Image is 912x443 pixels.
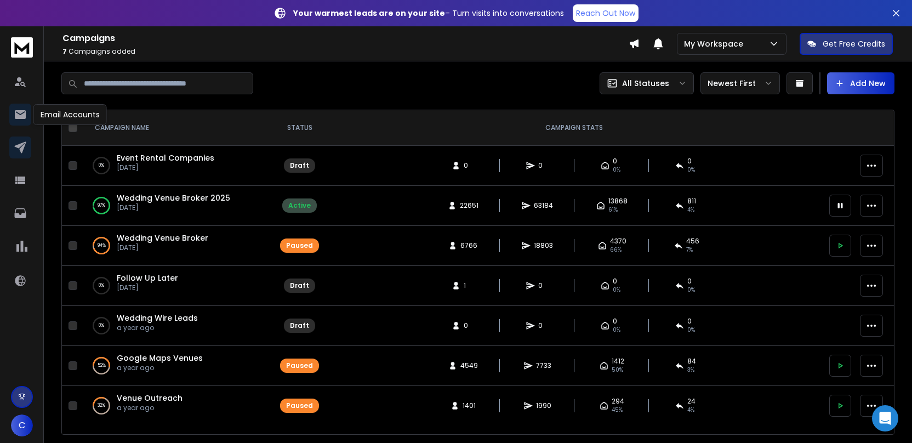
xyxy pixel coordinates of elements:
[82,266,273,306] td: 0%Follow Up Later[DATE]
[686,237,699,246] span: 456
[827,72,894,94] button: Add New
[117,192,230,203] a: Wedding Venue Broker 2025
[687,206,694,214] span: 4 %
[464,161,475,170] span: 0
[464,281,475,290] span: 1
[613,326,620,334] span: 0%
[608,197,628,206] span: 13868
[613,277,617,286] span: 0
[98,240,106,251] p: 94 %
[117,353,203,364] a: Google Maps Venues
[82,346,273,386] td: 52%Google Maps Venuesa year ago
[117,323,198,332] p: a year ago
[33,104,107,125] div: Email Accounts
[11,414,33,436] button: C
[536,361,551,370] span: 7733
[460,201,478,210] span: 22651
[687,397,696,406] span: 24
[117,283,178,292] p: [DATE]
[99,280,104,291] p: 0 %
[117,152,214,163] a: Event Rental Companies
[687,357,696,366] span: 84
[82,146,273,186] td: 0%Event Rental Companies[DATE]
[687,366,694,374] span: 3 %
[460,361,478,370] span: 4549
[98,200,105,211] p: 97 %
[612,357,624,366] span: 1412
[286,241,313,250] div: Paused
[538,321,549,330] span: 0
[117,313,198,323] a: Wedding Wire Leads
[534,241,553,250] span: 18803
[82,110,273,146] th: CAMPAIGN NAME
[117,203,230,212] p: [DATE]
[463,401,476,410] span: 1401
[613,317,617,326] span: 0
[82,306,273,346] td: 0%Wedding Wire Leadsa year ago
[687,197,696,206] span: 811
[82,226,273,266] td: 94%Wedding Venue Broker[DATE]
[872,405,898,431] div: Open Intercom Messenger
[687,277,692,286] span: 0
[62,47,629,56] p: Campaigns added
[823,38,885,49] p: Get Free Credits
[686,246,693,254] span: 7 %
[800,33,893,55] button: Get Free Credits
[536,401,551,410] span: 1990
[622,78,669,89] p: All Statuses
[610,237,626,246] span: 4370
[286,361,313,370] div: Paused
[610,246,622,254] span: 66 %
[534,201,553,210] span: 63184
[290,281,309,290] div: Draft
[612,366,623,374] span: 50 %
[608,206,618,214] span: 61 %
[117,404,183,412] p: a year ago
[538,161,549,170] span: 0
[286,401,313,410] div: Paused
[687,317,692,326] span: 0
[612,406,623,414] span: 45 %
[62,47,67,56] span: 7
[117,163,214,172] p: [DATE]
[687,406,694,414] span: 4 %
[290,321,309,330] div: Draft
[82,186,273,226] td: 97%Wedding Venue Broker 2025[DATE]
[613,157,617,166] span: 0
[99,320,104,331] p: 0 %
[612,397,624,406] span: 294
[288,201,311,210] div: Active
[687,326,695,334] span: 0%
[293,8,564,19] p: – Turn visits into conversations
[117,364,203,372] p: a year ago
[460,241,477,250] span: 6766
[576,8,635,19] p: Reach Out Now
[573,4,639,22] a: Reach Out Now
[117,243,208,252] p: [DATE]
[117,232,208,243] a: Wedding Venue Broker
[687,286,695,294] span: 0%
[613,286,620,294] span: 0%
[117,272,178,283] a: Follow Up Later
[700,72,780,94] button: Newest First
[82,386,273,426] td: 32%Venue Outreacha year ago
[273,110,326,146] th: STATUS
[290,161,309,170] div: Draft
[293,8,445,19] strong: Your warmest leads are on your site
[687,166,695,174] span: 0%
[464,321,475,330] span: 0
[326,110,823,146] th: CAMPAIGN STATS
[687,157,692,166] span: 0
[11,37,33,58] img: logo
[613,166,620,174] span: 0%
[117,393,183,404] a: Venue Outreach
[99,160,104,171] p: 0 %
